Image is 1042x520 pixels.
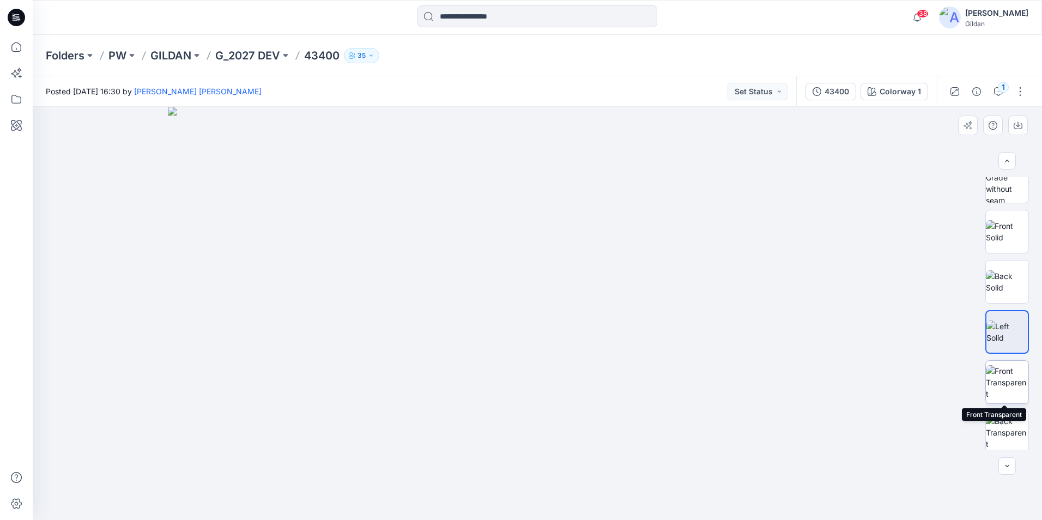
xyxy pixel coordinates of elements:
button: 1 [990,83,1007,100]
a: G_2027 DEV [215,48,280,63]
img: eyJhbGciOiJIUzI1NiIsImtpZCI6IjAiLCJzbHQiOiJzZXMiLCJ0eXAiOiJKV1QifQ.eyJkYXRhIjp7InR5cGUiOiJzdG9yYW... [168,107,906,520]
div: Gildan [965,20,1028,28]
img: Front Solid [986,220,1028,243]
p: 35 [358,50,366,62]
button: Colorway 1 [861,83,928,100]
button: 35 [344,48,379,63]
span: 38 [917,9,929,18]
div: [PERSON_NAME] [965,7,1028,20]
button: Details [968,83,985,100]
img: Left Solid [986,321,1028,343]
img: Back Transparent [986,415,1028,450]
a: PW [108,48,126,63]
div: 43400 [825,86,849,98]
a: Folders [46,48,84,63]
p: 43400 [304,48,340,63]
img: Pattern Grade without seam [986,160,1028,203]
div: 1 [998,82,1009,93]
div: Colorway 1 [880,86,921,98]
img: Back Solid [986,270,1028,293]
a: [PERSON_NAME] [PERSON_NAME] [134,87,262,96]
a: GILDAN [150,48,191,63]
button: 43400 [805,83,856,100]
img: avatar [939,7,961,28]
span: Posted [DATE] 16:30 by [46,86,262,97]
img: Front Transparent [986,365,1028,400]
